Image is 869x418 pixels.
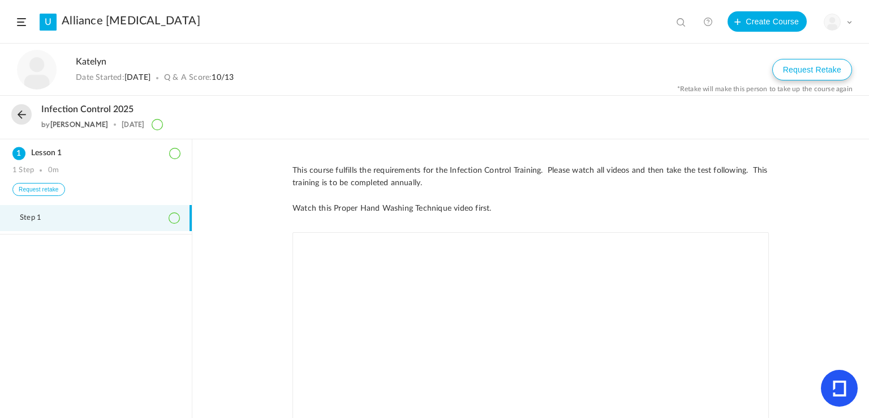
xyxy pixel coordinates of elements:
div: 1 Step [12,166,34,175]
a: [PERSON_NAME] [50,120,109,129]
h2: Katelyn [76,57,673,67]
a: U [40,14,57,31]
span: [DATE] [124,74,150,82]
button: Request Retake [772,59,852,80]
a: Alliance [MEDICAL_DATA] [62,14,200,28]
span: Q & A Score: [164,74,212,82]
span: Date Started [76,74,122,82]
div: 0m [48,166,59,175]
span: Step 1 [20,214,55,223]
button: Request retake [12,183,65,196]
span: Infection Control 2025 [41,104,134,115]
div: by [41,121,108,129]
p: This course fulfills the requirements for the Infection Control Training. Please watch all videos... [292,164,769,190]
span: 10/13 [212,74,234,82]
span: *Retake will make this person to take up the course again [677,85,853,93]
img: user-image.png [824,14,840,30]
p: Watch this Proper Hand Washing Technique video first. [292,202,769,215]
img: user-image.png [17,50,57,89]
div: : [76,73,234,83]
button: Create Course [728,11,807,32]
div: [DATE] [122,121,144,129]
h3: Lesson 1 [12,148,179,158]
